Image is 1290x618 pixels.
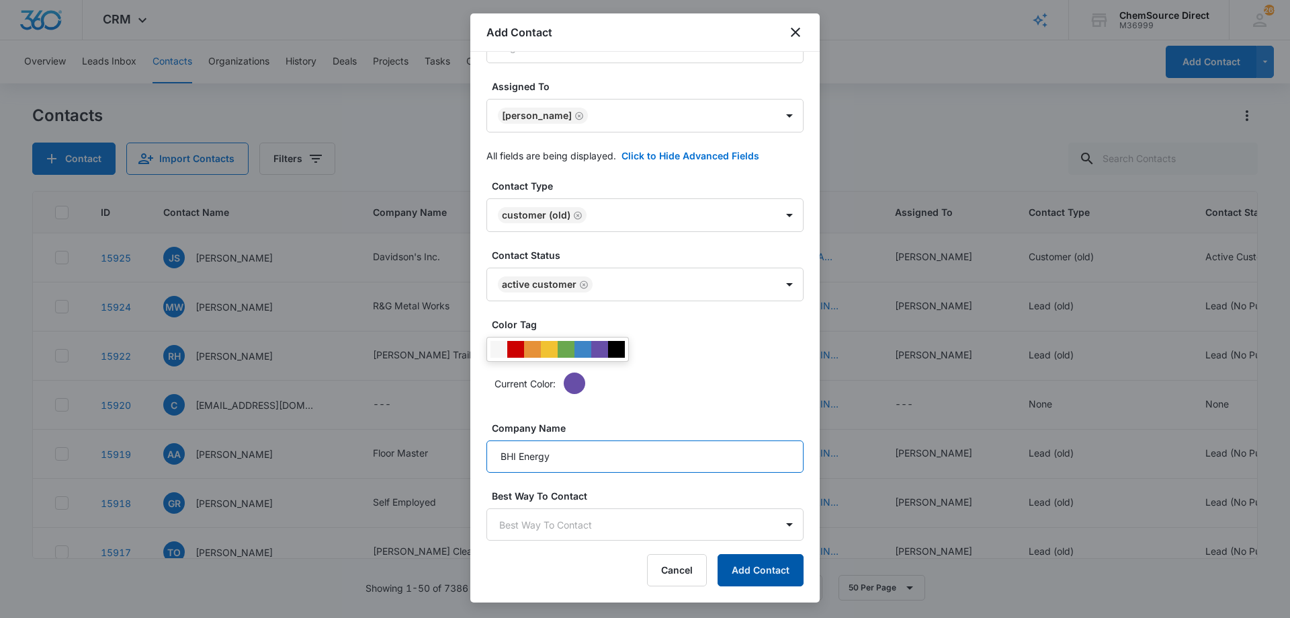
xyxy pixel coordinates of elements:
div: #e69138 [524,341,541,358]
h1: Add Contact [486,24,552,40]
button: Cancel [647,554,707,586]
div: [PERSON_NAME] [502,111,572,120]
div: Active Customer [502,280,576,289]
label: Best Way To Contact [492,489,809,503]
div: Customer (old) [502,210,570,220]
div: #F6F6F6 [490,341,507,358]
label: Company Name [492,421,809,435]
div: #3d85c6 [574,341,591,358]
div: #CC0000 [507,341,524,358]
label: Contact Status [492,248,809,262]
button: Add Contact [718,554,804,586]
div: Remove Customer (old) [570,210,583,220]
div: #6aa84f [558,341,574,358]
p: All fields are being displayed. [486,149,616,163]
label: Contact Type [492,179,809,193]
label: Color Tag [492,317,809,332]
div: #674ea7 [591,341,608,358]
div: #000000 [608,341,625,358]
div: #f1c232 [541,341,558,358]
button: close [787,24,804,40]
label: Assigned To [492,79,809,93]
button: Click to Hide Advanced Fields [621,149,759,163]
div: Remove Chris Lozzi [572,111,584,120]
p: Current Color: [494,377,556,391]
input: Company Name [486,440,804,473]
div: Remove Active Customer [576,280,589,289]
